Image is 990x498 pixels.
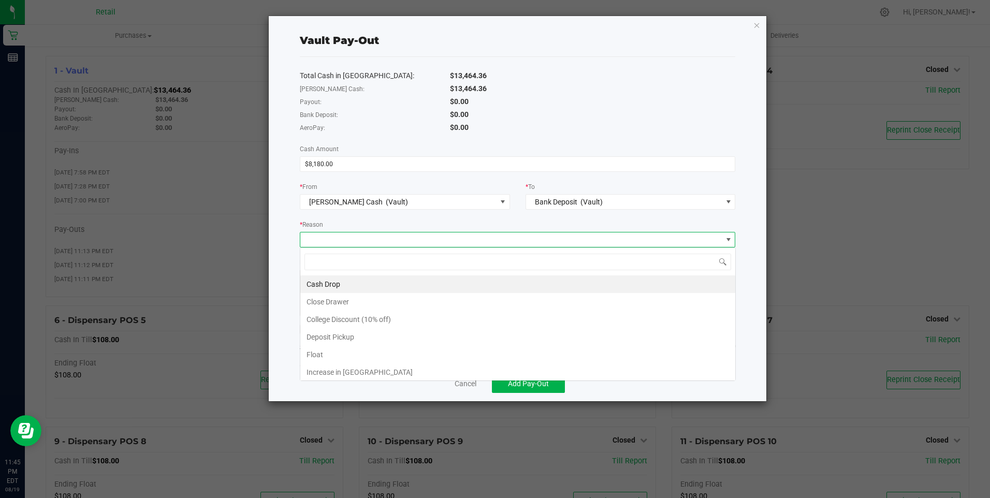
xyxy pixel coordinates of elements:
[300,85,365,93] span: [PERSON_NAME] Cash:
[300,98,322,106] span: Payout:
[10,415,41,446] iframe: Resource center
[309,198,383,206] span: [PERSON_NAME] Cash
[526,182,535,192] label: To
[580,198,603,206] span: (Vault)
[450,123,469,131] span: $0.00
[450,84,487,93] span: $13,464.36
[508,379,549,388] span: Add Pay-Out
[300,346,735,363] li: Float
[300,71,414,80] span: Total Cash in [GEOGRAPHIC_DATA]:
[300,293,735,311] li: Close Drawer
[300,111,338,119] span: Bank Deposit:
[300,363,735,381] li: Increase in [GEOGRAPHIC_DATA]
[535,198,577,206] span: Bank Deposit
[450,71,487,80] span: $13,464.36
[300,328,735,346] li: Deposit Pickup
[300,33,379,48] div: Vault Pay-Out
[300,124,325,131] span: AeroPay:
[450,110,469,119] span: $0.00
[450,97,469,106] span: $0.00
[300,275,735,293] li: Cash Drop
[300,145,339,153] span: Cash Amount
[386,198,408,206] span: (Vault)
[300,182,317,192] label: From
[455,378,476,389] a: Cancel
[300,311,735,328] li: College Discount (10% off)
[492,374,565,393] button: Add Pay-Out
[300,220,323,229] label: Reason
